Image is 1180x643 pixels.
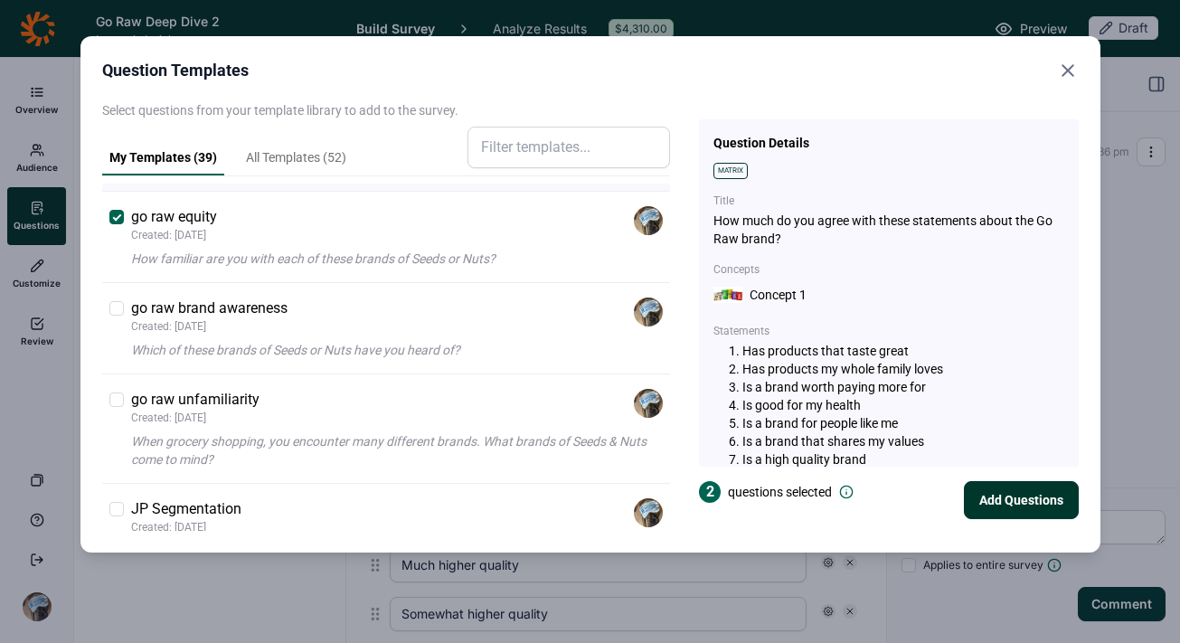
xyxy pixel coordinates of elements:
[713,262,1063,277] label: Concepts
[131,228,217,242] p: Created: [DATE]
[131,341,664,359] p: Which of these brands of Seeds or Nuts have you heard of?
[713,324,1063,338] label: Statements
[131,250,664,268] p: How familiar are you with each of these brands of Seeds or Nuts?
[728,483,832,501] span: questions selected
[742,432,1063,450] li: Is a brand that shares my values
[742,360,1063,378] li: Has products my whole family loves
[102,58,249,83] h2: Question Templates
[131,432,664,468] p: When grocery shopping, you encounter many different brands. What brands of Seeds & Nuts come to m...
[634,298,663,326] img: ocn8z7iqvmiiaveqkfqd.png
[102,148,224,175] a: My Templates ( 39 )
[718,165,743,176] span: Matrix
[713,287,742,303] img: ucxb2l06ik6bfji1bm5m.png
[131,411,260,425] p: Created: [DATE]
[713,194,1063,208] label: Title
[742,396,1063,414] li: Is good for my health
[742,378,1063,396] li: Is a brand worth paying more for
[131,520,241,534] p: Created: [DATE]
[964,481,1079,519] button: Add Questions
[634,206,663,235] img: ocn8z7iqvmiiaveqkfqd.png
[634,389,663,418] img: ocn8z7iqvmiiaveqkfqd.png
[742,414,1063,432] li: Is a brand for people like me
[713,212,1063,248] p: How much do you agree with these statements about the Go Raw brand?
[131,206,217,228] p: go raw equity
[467,127,670,168] input: Filter templates...
[131,319,288,334] p: Created: [DATE]
[742,450,1063,468] li: Is a high quality brand
[131,298,288,319] p: go raw brand awareness
[750,286,807,304] span: Concept 1
[1057,58,1079,83] button: Close
[713,134,1063,152] h1: Question Details
[634,498,663,527] img: ocn8z7iqvmiiaveqkfqd.png
[102,101,1079,119] p: Select questions from your template library to add to the survey.
[131,389,260,411] p: go raw unfamiliarity
[239,148,354,175] a: All Templates ( 52 )
[131,498,241,520] p: JP Segmentation
[742,342,1063,360] li: Has products that taste great
[699,481,721,503] div: 2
